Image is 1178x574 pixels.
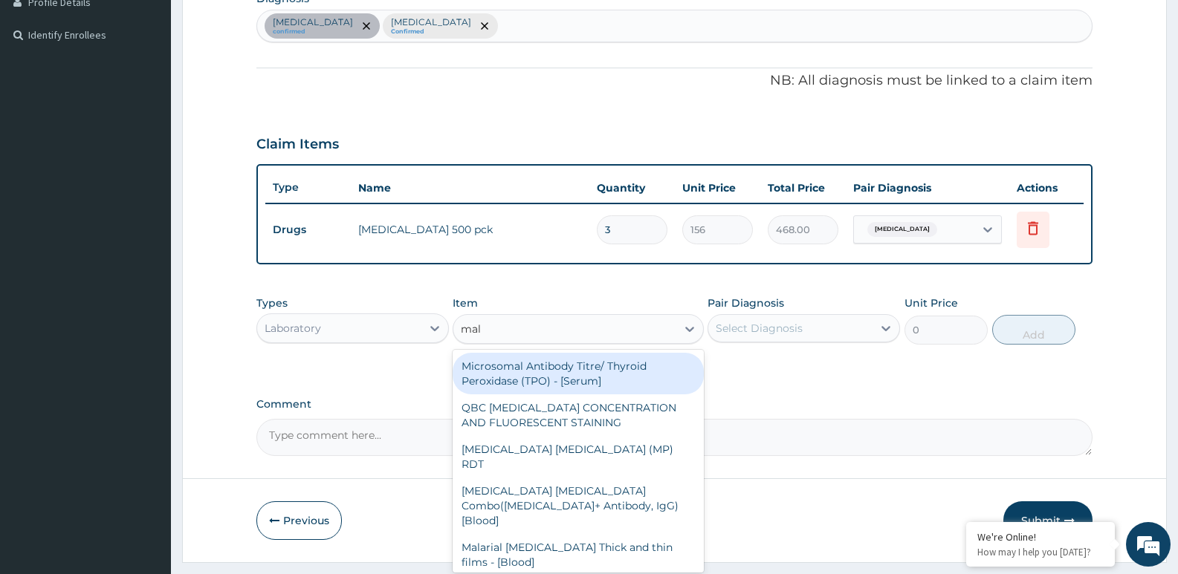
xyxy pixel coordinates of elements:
[589,173,675,203] th: Quantity
[256,501,342,540] button: Previous
[675,173,760,203] th: Unit Price
[256,137,339,153] h3: Claim Items
[256,398,1093,411] label: Comment
[708,296,784,310] label: Pair Diagnosis
[453,436,703,477] div: [MEDICAL_DATA] [MEDICAL_DATA] (MP) RDT
[760,173,846,203] th: Total Price
[351,173,589,203] th: Name
[846,173,1009,203] th: Pair Diagnosis
[351,215,589,244] td: [MEDICAL_DATA] 500 pck
[360,19,373,33] span: remove selection option
[265,321,321,336] div: Laboratory
[244,7,279,43] div: Minimize live chat window
[27,74,60,111] img: d_794563401_company_1708531726252_794563401
[265,216,351,244] td: Drugs
[391,16,471,28] p: [MEDICAL_DATA]
[1003,501,1093,540] button: Submit
[391,28,471,36] small: Confirmed
[453,296,478,310] label: Item
[86,187,205,337] span: We're online!
[273,16,353,28] p: [MEDICAL_DATA]
[273,28,353,36] small: confirmed
[478,19,491,33] span: remove selection option
[453,477,703,534] div: [MEDICAL_DATA] [MEDICAL_DATA] Combo([MEDICAL_DATA]+ Antibody, IgG) [Blood]
[1009,173,1084,203] th: Actions
[977,530,1104,544] div: We're Online!
[716,321,803,336] div: Select Diagnosis
[453,353,703,394] div: Microsomal Antibody Titre/ Thyroid Peroxidase (TPO) - [Serum]
[867,222,937,237] span: [MEDICAL_DATA]
[992,315,1075,345] button: Add
[77,83,250,102] div: Chat with us now
[453,394,703,436] div: QBC [MEDICAL_DATA] CONCENTRATION AND FLUORESCENT STAINING
[977,546,1104,558] p: How may I help you today?
[256,297,288,310] label: Types
[904,296,958,310] label: Unit Price
[7,405,283,457] textarea: Type your message and hit 'Enter'
[256,71,1093,91] p: NB: All diagnosis must be linked to a claim item
[265,174,351,201] th: Type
